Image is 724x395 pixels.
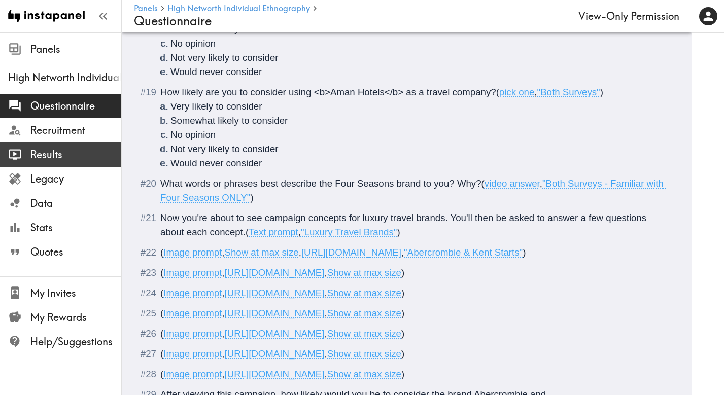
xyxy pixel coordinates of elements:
[30,148,121,162] span: Results
[523,247,526,258] span: )
[250,192,253,203] span: )
[30,42,121,56] span: Panels
[170,115,288,126] span: Somewhat likely to consider
[163,308,222,318] span: Image prompt
[324,328,327,339] span: ,
[163,348,222,359] span: Image prompt
[30,310,121,325] span: My Rewards
[401,348,404,359] span: )
[327,348,401,359] span: Show at max size
[600,87,603,97] span: )
[222,308,224,318] span: ,
[246,227,249,237] span: (
[327,288,401,298] span: Show at max size
[225,267,325,278] span: [URL][DOMAIN_NAME]
[481,178,485,189] span: (
[404,247,523,258] span: "Abercrombie & Kent Starts"
[537,87,600,97] span: "Both Surveys"
[160,288,163,298] span: (
[160,247,163,258] span: (
[160,87,496,97] span: How likely are you to consider using <b>Aman Hotels</b> as a travel company?
[397,227,400,237] span: )
[163,288,222,298] span: Image prompt
[30,245,121,259] span: Quotes
[225,288,325,298] span: [URL][DOMAIN_NAME]
[170,158,262,168] span: Would never consider
[222,247,224,258] span: ,
[301,227,397,237] span: "Luxury Travel Brands"
[170,66,262,77] span: Would never consider
[327,267,401,278] span: Show at max size
[30,172,121,186] span: Legacy
[327,369,401,379] span: Show at max size
[401,308,404,318] span: )
[167,4,310,14] a: High Networth Individual Ethnography
[30,99,121,113] span: Questionnaire
[30,123,121,137] span: Recruitment
[401,267,404,278] span: )
[485,178,540,189] span: video answer
[534,87,537,97] span: ,
[225,308,325,318] span: [URL][DOMAIN_NAME]
[249,227,298,237] span: Text prompt
[222,348,224,359] span: ,
[225,247,299,258] span: Show at max size
[327,308,401,318] span: Show at max size
[222,267,224,278] span: ,
[225,328,325,339] span: [URL][DOMAIN_NAME]
[222,288,224,298] span: ,
[170,52,279,63] span: Not very likely to consider
[160,328,163,339] span: (
[30,221,121,235] span: Stats
[401,369,404,379] span: )
[324,308,327,318] span: ,
[170,38,216,49] span: No opinion
[222,328,224,339] span: ,
[401,328,404,339] span: )
[298,227,301,237] span: ,
[30,286,121,300] span: My Invites
[160,369,163,379] span: (
[324,348,327,359] span: ,
[160,308,163,318] span: (
[163,267,222,278] span: Image prompt
[327,328,401,339] span: Show at max size
[301,247,401,258] span: [URL][DOMAIN_NAME]
[324,369,327,379] span: ,
[324,267,327,278] span: ,
[499,87,535,97] span: pick one
[163,328,222,339] span: Image prompt
[170,143,279,154] span: Not very likely to consider
[134,4,158,14] a: Panels
[160,178,481,189] span: What words or phrases best describe the Four Seasons brand to you? Why?
[540,178,542,189] span: ,
[134,14,570,28] h4: Questionnaire
[163,247,222,258] span: Image prompt
[30,196,121,210] span: Data
[222,369,224,379] span: ,
[225,348,325,359] span: [URL][DOMAIN_NAME]
[8,70,121,85] span: High Networth Individual Ethnography
[496,87,499,97] span: (
[163,369,222,379] span: Image prompt
[160,267,163,278] span: (
[299,247,301,258] span: ,
[578,9,679,23] div: View-Only Permission
[160,348,163,359] span: (
[170,101,262,112] span: Very likely to consider
[401,288,404,298] span: )
[160,212,649,237] span: Now you're about to see campaign concepts for luxury travel brands. You'll then be asked to answe...
[324,288,327,298] span: ,
[225,369,325,379] span: [URL][DOMAIN_NAME]
[401,247,404,258] span: ,
[30,335,121,349] span: Help/Suggestions
[170,129,216,140] span: No opinion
